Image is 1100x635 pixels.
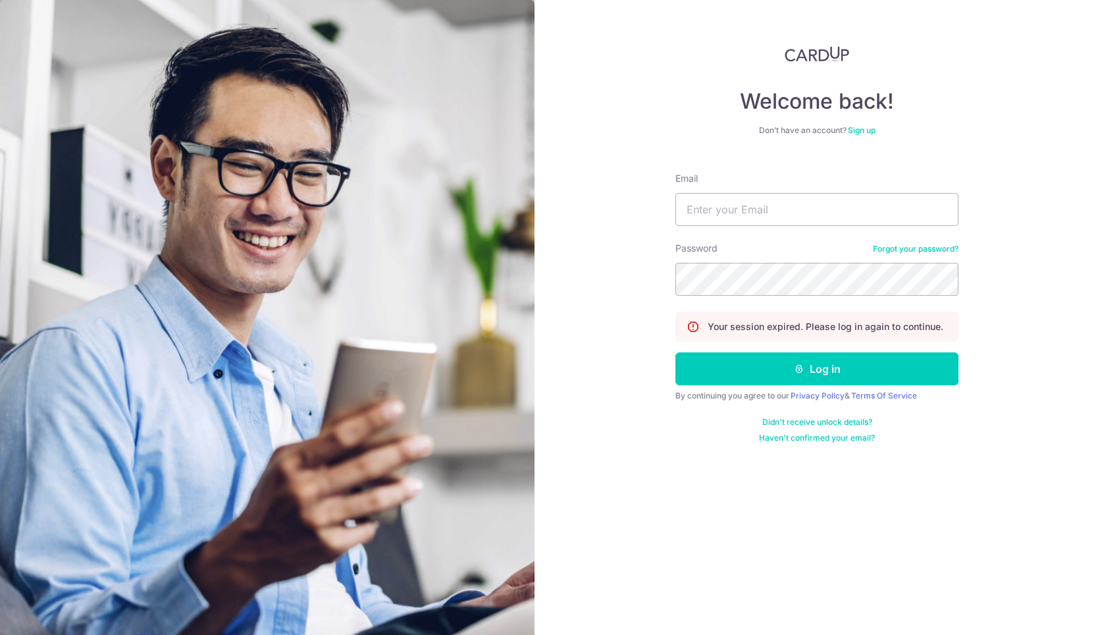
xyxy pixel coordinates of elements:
[848,125,876,135] a: Sign up
[675,391,958,401] div: By continuing you agree to our &
[675,172,698,185] label: Email
[759,433,875,443] a: Haven't confirmed your email?
[791,391,845,400] a: Privacy Policy
[675,242,718,255] label: Password
[762,417,872,428] a: Didn't receive unlock details?
[675,193,958,226] input: Enter your Email
[675,125,958,136] div: Don’t have an account?
[851,391,917,400] a: Terms Of Service
[675,352,958,385] button: Log in
[785,46,849,62] img: CardUp Logo
[675,88,958,115] h4: Welcome back!
[708,320,943,333] p: Your session expired. Please log in again to continue.
[873,244,958,254] a: Forgot your password?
